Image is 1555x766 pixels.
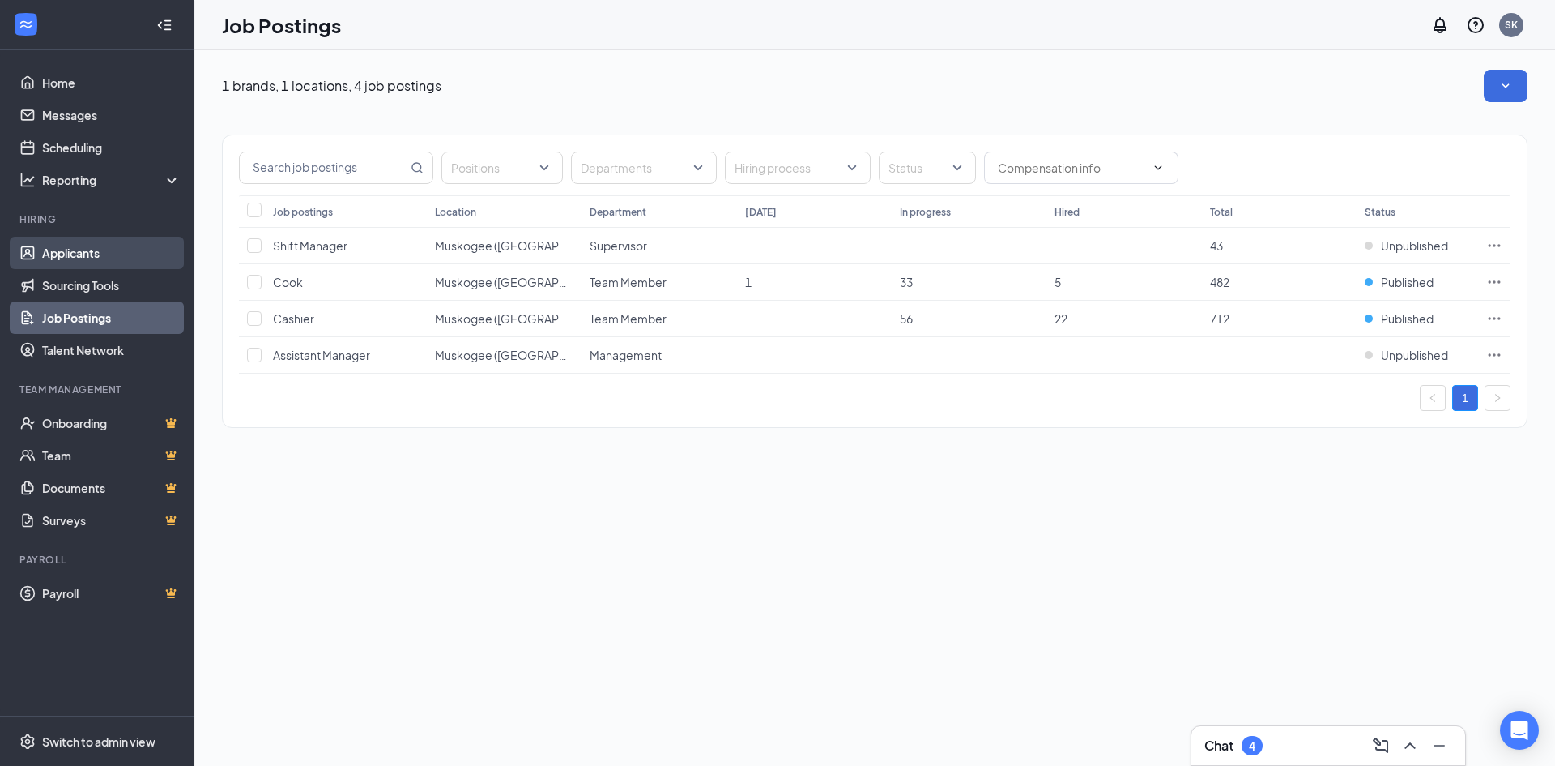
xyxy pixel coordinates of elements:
[1452,385,1478,411] li: 1
[900,275,913,289] span: 33
[42,172,181,188] div: Reporting
[1453,386,1477,410] a: 1
[273,275,303,289] span: Cook
[19,172,36,188] svg: Analysis
[582,228,736,264] td: Supervisor
[156,17,173,33] svg: Collapse
[427,301,582,337] td: Muskogee (OK)
[42,504,181,537] a: SurveysCrown
[1486,347,1502,363] svg: Ellipses
[1486,310,1502,327] svg: Ellipses
[42,237,181,269] a: Applicants
[42,269,181,302] a: Sourcing Tools
[1430,15,1450,35] svg: Notifications
[1381,310,1434,327] span: Published
[273,238,347,253] span: Shift Manager
[1210,275,1229,289] span: 482
[590,275,667,289] span: Team Member
[1400,736,1420,755] svg: ChevronUp
[42,439,181,472] a: TeamCrown
[435,348,619,362] span: Muskogee ([GEOGRAPHIC_DATA])
[222,11,341,39] h1: Job Postings
[42,302,181,334] a: Job Postings
[1381,347,1448,363] span: Unpublished
[1249,739,1255,753] div: 4
[1466,15,1485,35] svg: QuestionInfo
[1485,385,1510,411] li: Next Page
[590,311,667,326] span: Team Member
[18,16,34,32] svg: WorkstreamLogo
[590,205,646,219] div: Department
[427,337,582,374] td: Muskogee (OK)
[427,264,582,301] td: Muskogee (OK)
[1429,736,1449,755] svg: Minimize
[19,734,36,750] svg: Settings
[1420,385,1446,411] button: left
[435,275,619,289] span: Muskogee ([GEOGRAPHIC_DATA])
[745,275,752,289] span: 1
[42,99,181,131] a: Messages
[435,238,619,253] span: Muskogee ([GEOGRAPHIC_DATA])
[1204,737,1233,755] h3: Chat
[590,238,647,253] span: Supervisor
[240,152,407,183] input: Search job postings
[42,577,181,610] a: PayrollCrown
[19,553,177,567] div: Payroll
[222,77,441,95] p: 1 brands, 1 locations, 4 job postings
[1210,238,1223,253] span: 43
[42,472,181,504] a: DocumentsCrown
[427,228,582,264] td: Muskogee (OK)
[19,383,177,396] div: Team Management
[1054,311,1067,326] span: 22
[1428,393,1438,403] span: left
[1368,733,1394,759] button: ComposeMessage
[435,205,476,219] div: Location
[1485,385,1510,411] button: right
[582,337,736,374] td: Management
[411,161,424,174] svg: MagnifyingGlass
[998,159,1145,177] input: Compensation info
[1397,733,1423,759] button: ChevronUp
[273,205,333,219] div: Job postings
[1202,195,1357,228] th: Total
[42,734,155,750] div: Switch to admin view
[900,311,913,326] span: 56
[42,334,181,366] a: Talent Network
[1210,311,1229,326] span: 712
[42,66,181,99] a: Home
[273,311,314,326] span: Cashier
[1046,195,1201,228] th: Hired
[273,348,370,362] span: Assistant Manager
[1381,238,1448,254] span: Unpublished
[1500,711,1539,750] div: Open Intercom Messenger
[1486,238,1502,254] svg: Ellipses
[582,264,736,301] td: Team Member
[892,195,1046,228] th: In progress
[1493,393,1502,403] span: right
[1381,274,1434,290] span: Published
[435,311,619,326] span: Muskogee ([GEOGRAPHIC_DATA])
[582,301,736,337] td: Team Member
[1357,195,1478,228] th: Status
[1505,18,1518,32] div: SK
[1497,78,1514,94] svg: SmallChevronDown
[19,212,177,226] div: Hiring
[1420,385,1446,411] li: Previous Page
[42,131,181,164] a: Scheduling
[737,195,892,228] th: [DATE]
[1484,70,1527,102] button: SmallChevronDown
[1486,274,1502,290] svg: Ellipses
[1054,275,1061,289] span: 5
[42,407,181,439] a: OnboardingCrown
[590,348,662,362] span: Management
[1426,733,1452,759] button: Minimize
[1371,736,1391,755] svg: ComposeMessage
[1152,161,1165,174] svg: ChevronDown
